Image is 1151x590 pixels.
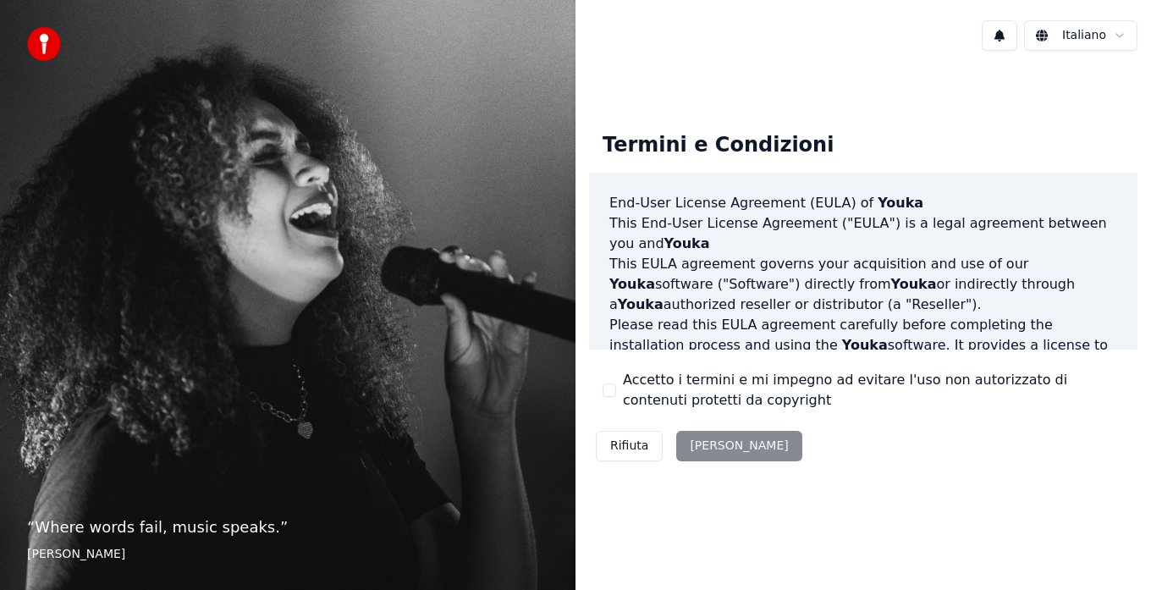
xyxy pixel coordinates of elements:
span: Youka [664,235,710,251]
span: Youka [609,276,655,292]
span: Youka [842,337,888,353]
p: Please read this EULA agreement carefully before completing the installation process and using th... [609,315,1117,396]
span: Youka [878,195,923,211]
button: Rifiuta [596,431,663,461]
label: Accetto i termini e mi impegno ad evitare l'uso non autorizzato di contenuti protetti da copyright [623,370,1124,411]
span: Youka [618,296,664,312]
img: youka [27,27,61,61]
div: Termini e Condizioni [589,119,847,173]
p: This EULA agreement governs your acquisition and use of our software ("Software") directly from o... [609,254,1117,315]
p: This End-User License Agreement ("EULA") is a legal agreement between you and [609,213,1117,254]
h3: End-User License Agreement (EULA) of [609,193,1117,213]
p: “ Where words fail, music speaks. ” [27,516,548,539]
span: Youka [891,276,937,292]
footer: [PERSON_NAME] [27,546,548,563]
